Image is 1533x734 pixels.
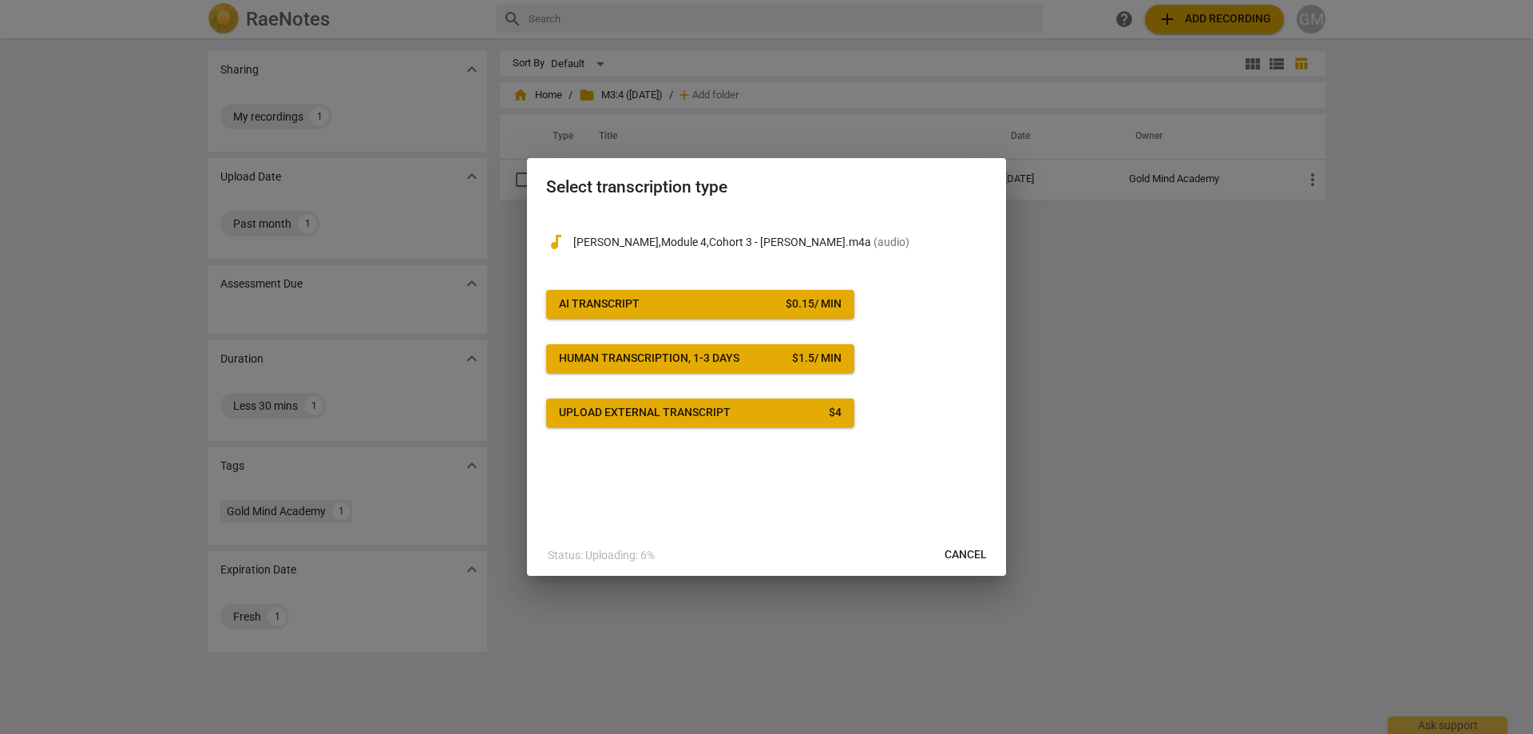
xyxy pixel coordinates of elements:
[546,290,854,319] button: AI Transcript$0.15/ min
[873,236,909,248] span: ( audio )
[829,405,842,421] div: $ 4
[945,547,987,563] span: Cancel
[559,405,731,421] div: Upload external transcript
[786,296,842,312] div: $ 0.15 / min
[559,351,739,367] div: Human transcription, 1-3 days
[546,177,987,197] h2: Select transcription type
[546,232,565,252] span: audiotrack
[792,351,842,367] div: $ 1.5 / min
[546,344,854,373] button: Human transcription, 1-3 days$1.5/ min
[932,541,1000,569] button: Cancel
[546,399,854,427] button: Upload external transcript$4
[559,296,640,312] div: AI Transcript
[573,234,987,251] p: Harkness,Richard,Module 4,Cohort 3 - Richard Harkness.m4a(audio)
[548,547,655,564] p: Status: Uploading: 6%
